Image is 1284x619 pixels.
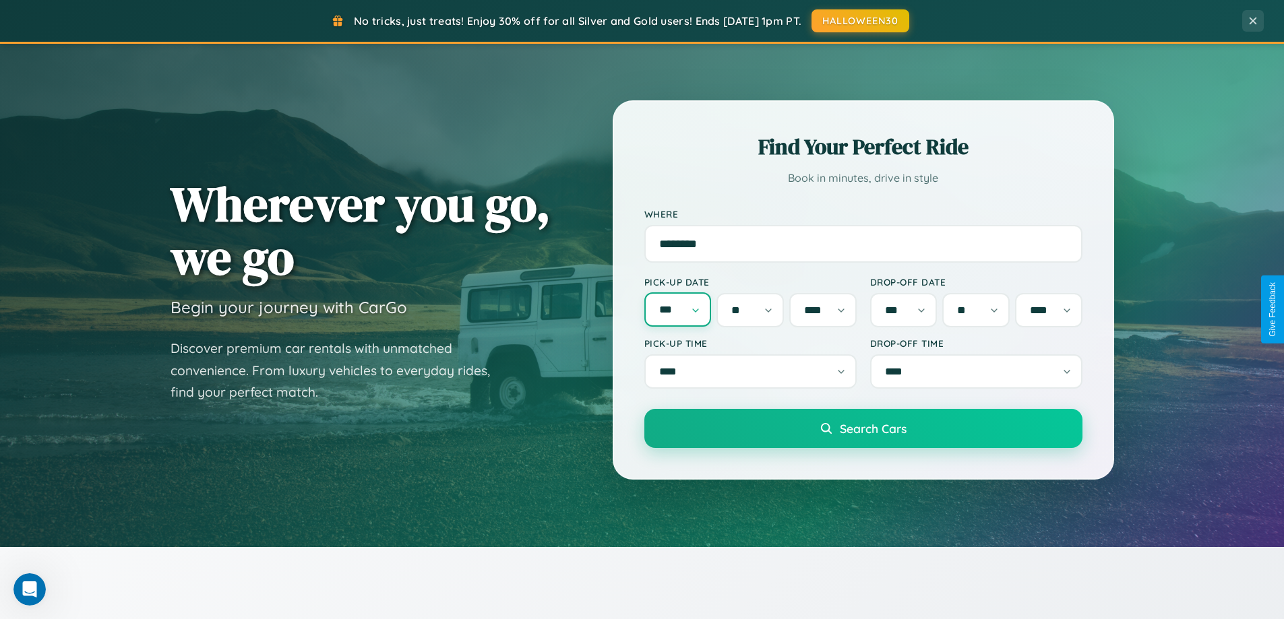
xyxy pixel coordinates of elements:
[644,276,857,288] label: Pick-up Date
[644,132,1082,162] h2: Find Your Perfect Ride
[644,409,1082,448] button: Search Cars
[840,421,907,436] span: Search Cars
[644,337,857,349] label: Pick-up Time
[171,297,407,317] h3: Begin your journey with CarGo
[870,337,1082,349] label: Drop-off Time
[171,177,551,284] h1: Wherever you go, we go
[870,276,1082,288] label: Drop-off Date
[1268,282,1277,337] div: Give Feedback
[644,168,1082,188] p: Book in minutes, drive in style
[13,573,46,606] iframe: Intercom live chat
[812,9,909,32] button: HALLOWEEN30
[171,337,508,403] p: Discover premium car rentals with unmatched convenience. From luxury vehicles to everyday rides, ...
[644,208,1082,220] label: Where
[354,14,801,28] span: No tricks, just treats! Enjoy 30% off for all Silver and Gold users! Ends [DATE] 1pm PT.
